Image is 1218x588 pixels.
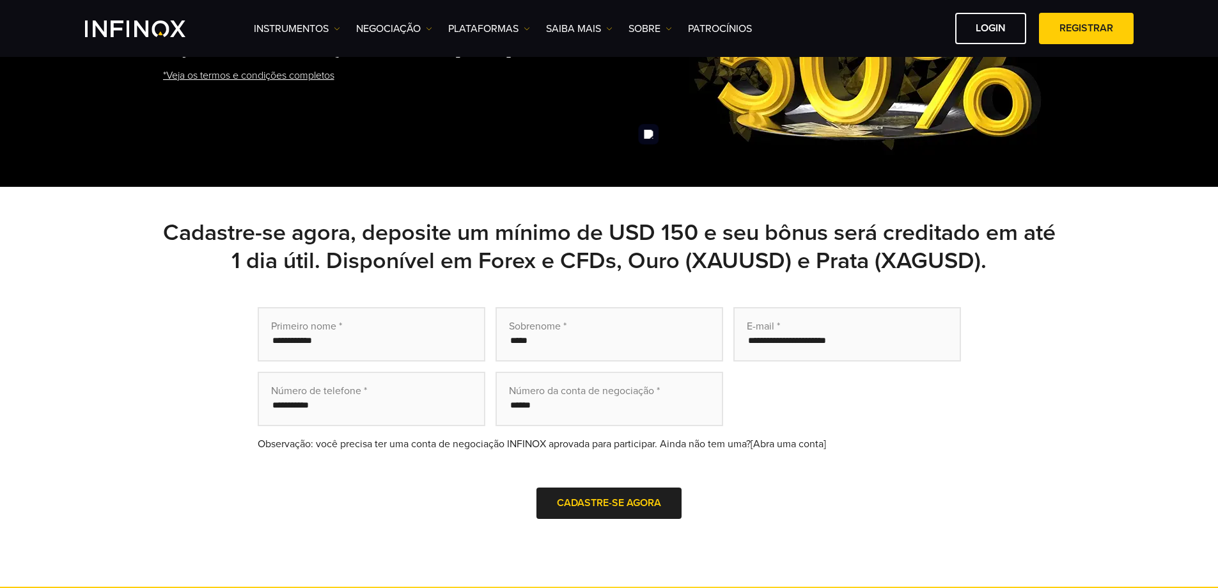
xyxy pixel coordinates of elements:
a: Instrumentos [254,21,340,36]
h2: Cadastre-se agora, deposite um mínimo de USD 150 e seu bônus será creditado em até 1 dia útil. Di... [162,219,1057,275]
a: [Abra uma conta] [751,438,826,450]
a: INFINOX Logo [85,20,215,37]
a: Saiba mais [546,21,613,36]
div: Observação: você precisa ter uma conta de negociação INFINOX aprovada para participar. Ainda não ... [258,436,961,452]
a: PLATAFORMAS [448,21,530,36]
a: Patrocínios [688,21,752,36]
button: Cadastre-se agora [536,488,682,519]
a: *Veja os termos e condições completos [162,60,336,91]
a: Login [955,13,1026,44]
a: Registrar [1039,13,1134,44]
a: NEGOCIAÇÃO [356,21,432,36]
a: SOBRE [629,21,672,36]
span: Cadastre-se agora [557,497,661,509]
